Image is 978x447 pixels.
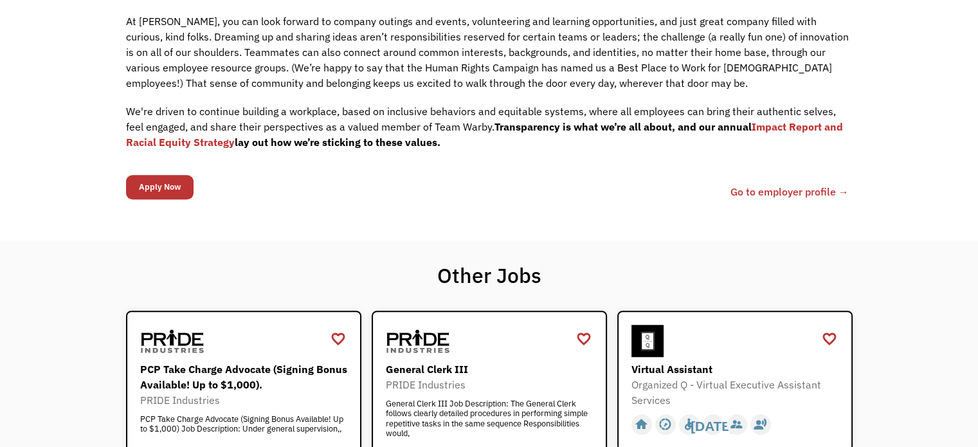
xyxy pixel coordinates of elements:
div: General Clerk III [386,361,596,377]
div: General Clerk III Job Description: The General Clerk follows clearly detailed procedures in perfo... [386,399,596,437]
div: slow_motion_video [658,415,672,434]
div: PRIDE Industries [140,392,350,408]
span: At [PERSON_NAME], you can look forward to company outings and events, volunteering and learning o... [126,15,849,89]
strong: lay out how we’re sticking to these values. [235,136,440,149]
input: Apply Now [126,175,194,199]
a: favorite_border [822,329,837,349]
a: favorite_border [331,329,346,349]
a: favorite_border [576,329,592,349]
div: home [635,415,648,434]
div: PRIDE Industries [386,377,596,392]
form: Email Form [126,172,194,203]
strong: Transparency is what we’re all about, and our annual [494,120,752,133]
div: record_voice_over [754,415,767,434]
div: supervisor_account [730,415,743,434]
div: PCP Take Charge Advocate (Signing Bonus Available! Up to $1,000). [140,361,350,392]
img: PRIDE Industries [140,325,204,357]
div: Organized Q - Virtual Executive Assistant Services [631,377,842,408]
div: Virtual Assistant [631,361,842,377]
img: Organized Q - Virtual Executive Assistant Services [631,325,664,357]
a: Go to employer profile → [730,184,849,199]
div: accessible [682,415,696,434]
img: PRIDE Industries [386,325,450,357]
span: We're driven to continue building a workplace, based on inclusive behaviors and equitable systems... [126,105,836,133]
div: [DATE] [691,415,735,434]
